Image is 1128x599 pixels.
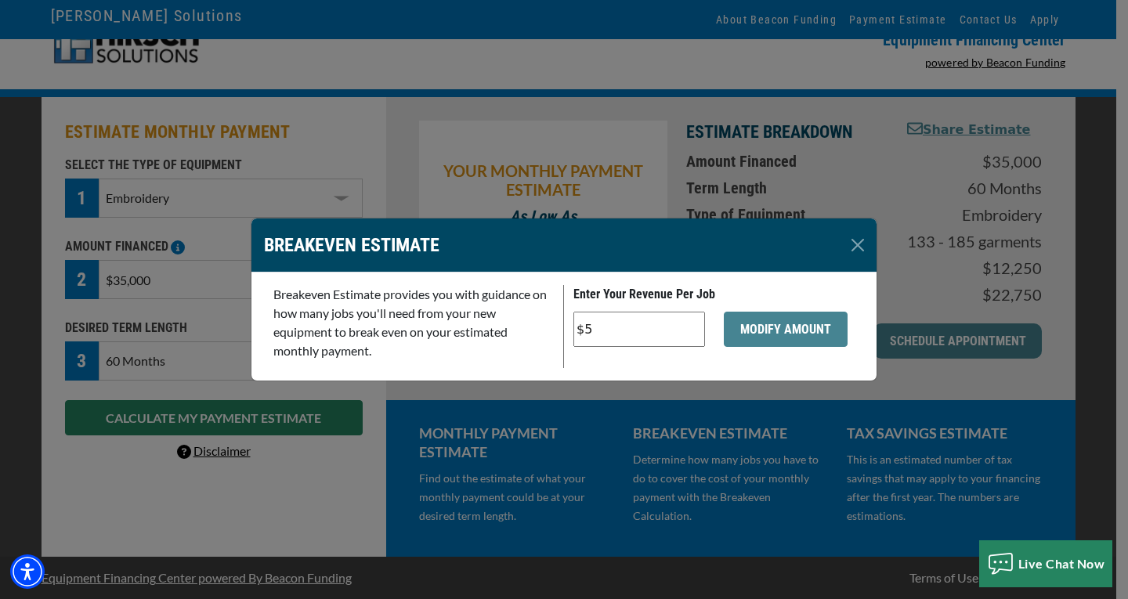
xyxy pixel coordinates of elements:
[273,285,554,360] p: Breakeven Estimate provides you with guidance on how many jobs you'll need from your new equipmen...
[1018,556,1105,571] span: Live Chat Now
[264,231,439,259] p: BREAKEVEN ESTIMATE
[845,233,870,258] button: Close
[724,312,848,347] button: MODIFY AMOUNT
[979,540,1113,587] button: Live Chat Now
[10,554,45,589] div: Accessibility Menu
[573,285,715,304] label: Enter Your Revenue Per Job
